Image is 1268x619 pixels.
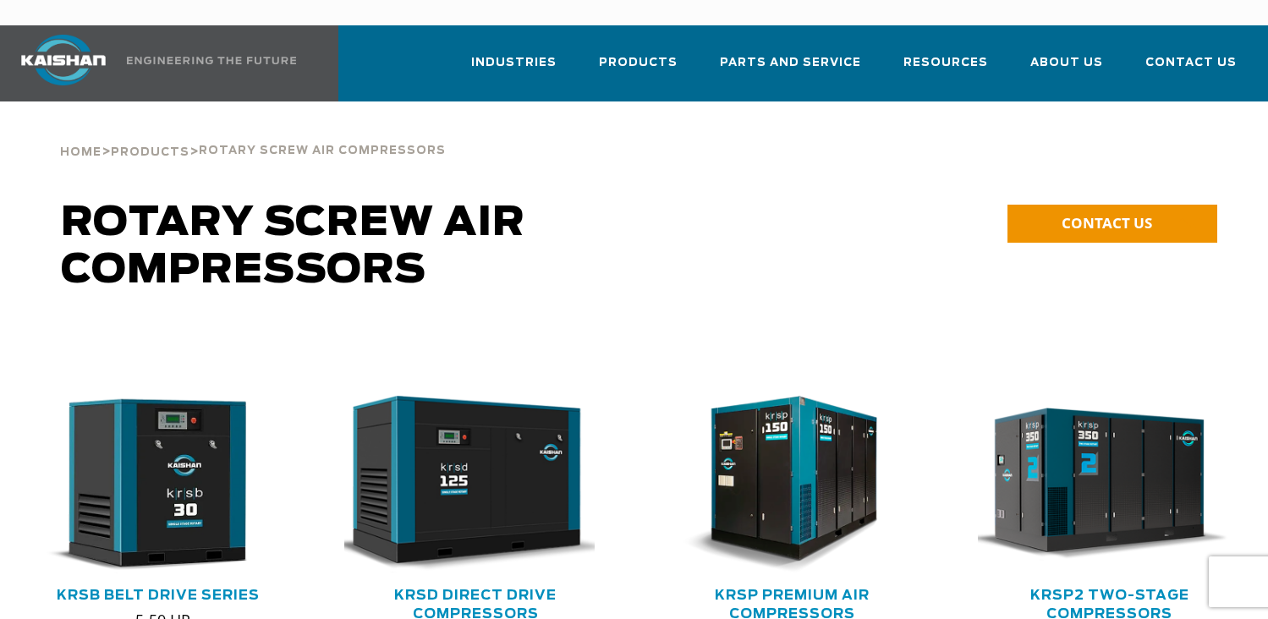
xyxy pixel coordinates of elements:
[471,41,557,98] a: Industries
[14,396,277,573] img: krsb30
[720,53,861,73] span: Parts and Service
[1145,41,1237,98] a: Contact Us
[965,396,1228,573] img: krsp350
[599,53,678,73] span: Products
[60,101,446,166] div: > >
[61,203,525,291] span: Rotary Screw Air Compressors
[978,396,1241,573] div: krsp350
[60,147,102,158] span: Home
[720,41,861,98] a: Parts and Service
[60,144,102,159] a: Home
[1145,53,1237,73] span: Contact Us
[1030,53,1103,73] span: About Us
[661,396,925,573] div: krsp150
[903,41,988,98] a: Resources
[332,396,595,573] img: krsd125
[1007,205,1217,243] a: CONTACT US
[1030,41,1103,98] a: About Us
[599,41,678,98] a: Products
[111,144,189,159] a: Products
[127,57,296,64] img: Engineering the future
[903,53,988,73] span: Resources
[57,589,260,602] a: KRSB Belt Drive Series
[27,396,290,573] div: krsb30
[344,396,607,573] div: krsd125
[1062,213,1152,233] span: CONTACT US
[111,147,189,158] span: Products
[199,145,446,156] span: Rotary Screw Air Compressors
[471,53,557,73] span: Industries
[649,396,912,573] img: krsp150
